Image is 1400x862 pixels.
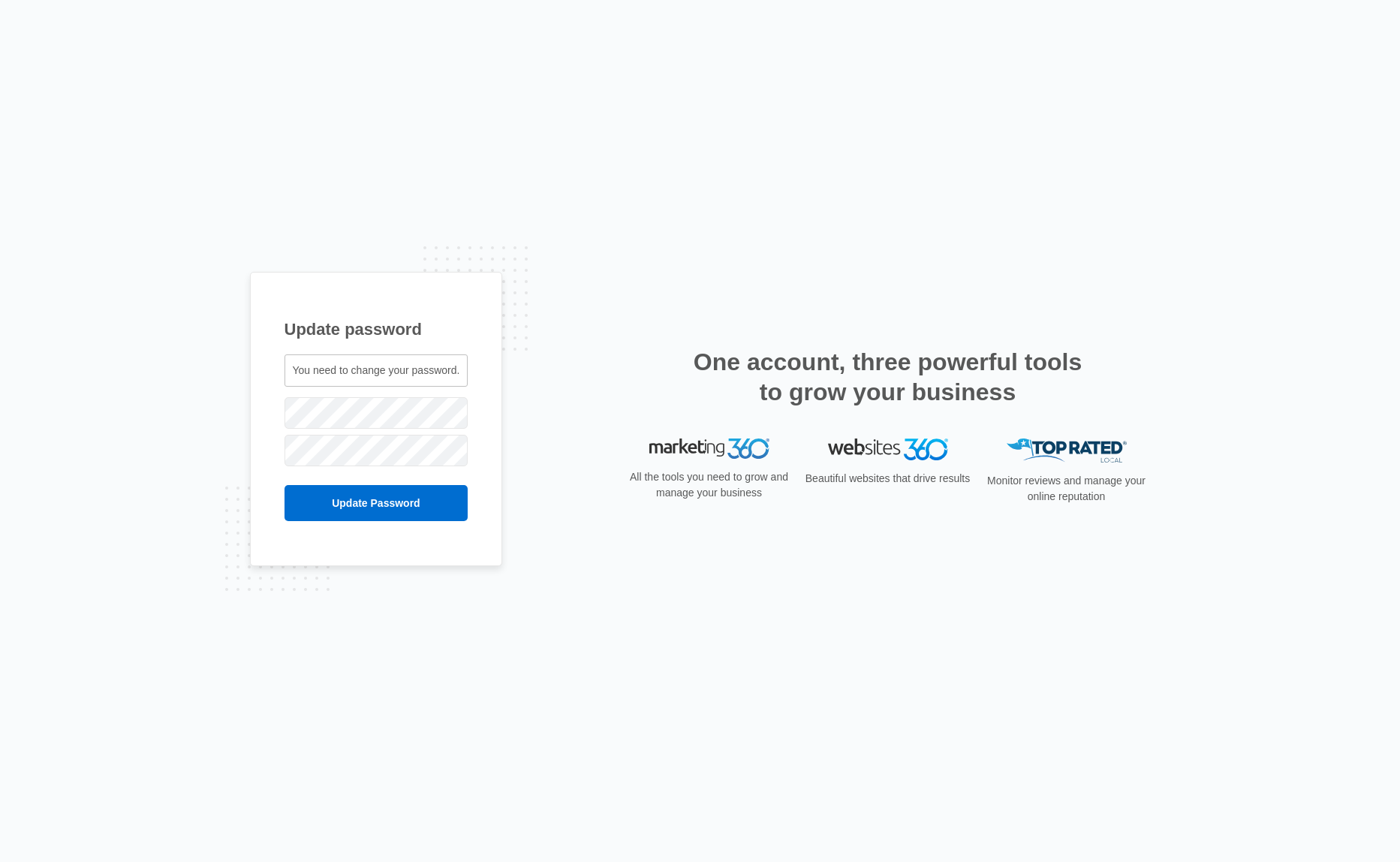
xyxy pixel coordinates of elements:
p: All the tools you need to grow and manage your business [625,469,793,501]
span: You need to change your password. [293,364,460,376]
h1: Update password [285,317,468,342]
img: Top Rated Local [1007,439,1127,463]
h2: One account, three powerful tools to grow your business [689,347,1087,407]
p: Beautiful websites that drive results [804,471,972,487]
p: Monitor reviews and manage your online reputation [983,473,1151,505]
input: Update Password [285,485,468,521]
img: Marketing 360 [649,439,769,460]
img: Websites 360 [828,439,948,460]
